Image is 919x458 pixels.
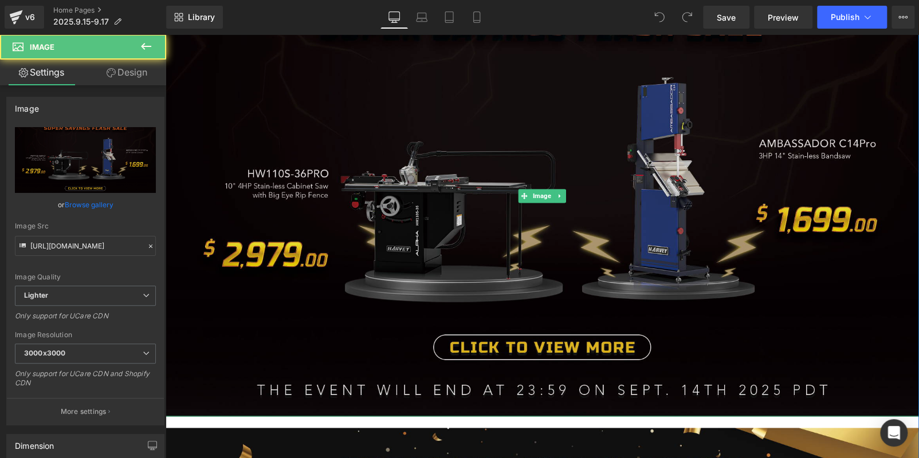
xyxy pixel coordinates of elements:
a: v6 [5,6,44,29]
span: 2025.9.15-9.17 [53,17,109,26]
button: More [891,6,914,29]
a: Laptop [408,6,435,29]
b: 3000x3000 [24,349,65,357]
div: Only support for UCare CDN [15,311,156,328]
button: Publish [817,6,887,29]
span: Publish [831,13,859,22]
iframe: To enrich screen reader interactions, please activate Accessibility in Grammarly extension settings [166,34,919,458]
div: Only support for UCare CDN and Shopify CDN [15,369,156,395]
div: Open Intercom Messenger [880,419,908,447]
span: Library [188,12,215,22]
div: Image [15,97,39,113]
span: Save [717,11,736,23]
div: Image Resolution [15,331,156,339]
a: Home Pages [53,6,166,15]
a: Preview [754,6,812,29]
a: Tablet [435,6,463,29]
a: Desktop [380,6,408,29]
div: or [15,199,156,211]
div: v6 [23,10,37,25]
input: Link [15,236,156,256]
div: Dimension [15,435,54,451]
button: Undo [648,6,671,29]
p: More settings [61,406,107,417]
div: Image Quality [15,273,156,281]
button: Redo [675,6,698,29]
a: Browse gallery [65,195,113,215]
span: Image [30,42,54,52]
a: New Library [166,6,223,29]
a: Expand / Collapse [388,155,400,168]
span: Preview [768,11,799,23]
b: Lighter [24,291,48,299]
a: Design [85,60,168,85]
div: Image Src [15,222,156,230]
button: More settings [7,398,164,425]
span: Image [365,155,388,168]
a: Mobile [463,6,490,29]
